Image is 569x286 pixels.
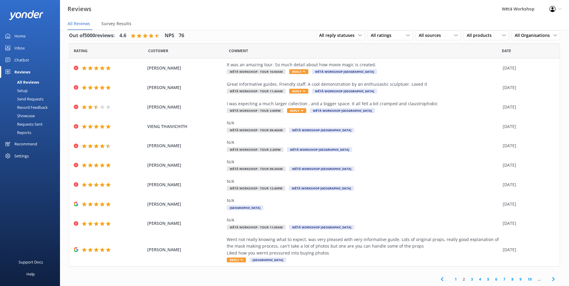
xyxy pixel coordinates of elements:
a: 7 [500,276,508,282]
div: Home [14,30,25,42]
span: [GEOGRAPHIC_DATA] [250,258,286,262]
div: N/A [227,178,500,185]
div: N/A [227,139,500,146]
a: Setup [4,86,60,95]
div: Reviews [14,66,30,78]
span: Wētā Workshop [GEOGRAPHIC_DATA] [310,108,375,113]
a: 6 [492,276,500,282]
div: [DATE] [503,65,552,71]
span: [PERSON_NAME] [147,162,224,168]
span: Wētā Workshop - Tour 09:40am [227,128,286,133]
img: yonder-white-logo.png [9,10,43,20]
span: Wētā Workshop [GEOGRAPHIC_DATA] [289,186,354,191]
div: Inbox [14,42,25,54]
span: All sources [419,32,445,39]
span: All Organisations [515,32,553,39]
span: Reply [289,89,308,94]
span: Wētā Workshop [GEOGRAPHIC_DATA] [289,225,354,230]
div: Support Docs [19,256,43,268]
h4: 76 [179,32,184,40]
span: Wētā Workshop [GEOGRAPHIC_DATA] [287,147,352,152]
div: [DATE] [503,246,552,253]
a: 4 [476,276,484,282]
div: [DATE] [503,181,552,188]
div: Setup [4,86,28,95]
h4: Out of 5000 reviews: [69,32,115,40]
span: [PERSON_NAME] [147,181,224,188]
div: [DATE] [503,201,552,207]
div: Send Requests [4,95,43,103]
span: Reply [287,108,306,113]
span: [PERSON_NAME] [147,220,224,227]
span: Wētā Workshop - Tour 11:00am [227,225,286,230]
span: Survey Results [101,21,131,27]
a: Reports [4,128,60,137]
span: Date [74,48,88,54]
a: Showcase [4,112,60,120]
a: 1 [452,276,460,282]
span: Wētā Workshop - Tour 09:20am [227,166,286,171]
span: All products [467,32,495,39]
span: Wētā Workshop [GEOGRAPHIC_DATA] [312,69,377,74]
span: [PERSON_NAME] [147,142,224,149]
div: [DATE] [503,104,552,110]
div: It was an amazing tour. So much detail about how movie magic is created. [227,61,500,68]
div: Recommend [14,138,37,150]
span: [PERSON_NAME] [147,246,224,253]
div: Great informative guides. Friendly staff. A cool demonstration by an enthusiastic sculptuer. Love... [227,81,500,88]
div: [DATE] [503,142,552,149]
span: [PERSON_NAME] [147,104,224,110]
a: Record Feedback [4,103,60,112]
span: [PERSON_NAME] [147,65,224,71]
div: [DATE] [503,123,552,130]
a: Send Requests [4,95,60,103]
a: 9 [517,276,525,282]
span: Wētā Workshop [GEOGRAPHIC_DATA] [289,166,354,171]
span: Reply [227,258,246,262]
span: [PERSON_NAME] [147,84,224,91]
span: Wētā Workshop - Tour 12:40pm [227,186,285,191]
span: Wētā Workshop [GEOGRAPHIC_DATA] [289,128,354,133]
div: N/A [227,217,500,223]
a: Requests Sent [4,120,60,128]
span: Wētā Workshop - Tour 2:20pm [227,147,283,152]
div: [DATE] [503,162,552,168]
h4: NPS [165,32,174,40]
a: 2 [460,276,468,282]
h4: 4.6 [119,32,126,40]
div: N/A [227,159,500,165]
a: 3 [468,276,476,282]
span: Wētā Workshop - Tour 2:00pm [227,108,283,113]
a: 8 [508,276,517,282]
div: N/A [227,197,500,204]
div: All Reviews [4,78,39,86]
div: Chatbot [14,54,29,66]
div: N/A [227,120,500,126]
span: Question [229,48,248,54]
span: All ratings [371,32,395,39]
div: Requests Sent [4,120,43,128]
div: [DATE] [503,220,552,227]
span: Wētā Workshop - Tour 10:00am [227,69,286,74]
div: Record Feedback [4,103,48,112]
span: Date [502,48,511,54]
span: VIENG THAIVICHITH [147,123,224,130]
div: I was expecting a much larger collection , and a bigger space. It all felt a bit cramped and clau... [227,100,500,107]
span: [PERSON_NAME] [147,201,224,207]
div: Help [26,268,35,280]
a: All Reviews [4,78,60,86]
div: Went not really knowing what to expect, was very pleased with very informative guide. Lots of ori... [227,236,500,256]
span: All Reviews [67,21,90,27]
a: 10 [525,276,535,282]
div: [DATE] [503,84,552,91]
span: [GEOGRAPHIC_DATA] [227,205,263,210]
span: ... [535,276,544,282]
span: Date [148,48,168,54]
span: All reply statuses [319,32,358,39]
div: Settings [14,150,29,162]
span: Wētā Workshop - Tour 11:40am [227,89,286,94]
span: Reply [289,69,308,74]
h3: Reviews [67,4,91,14]
div: Showcase [4,112,35,120]
a: 5 [484,276,492,282]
